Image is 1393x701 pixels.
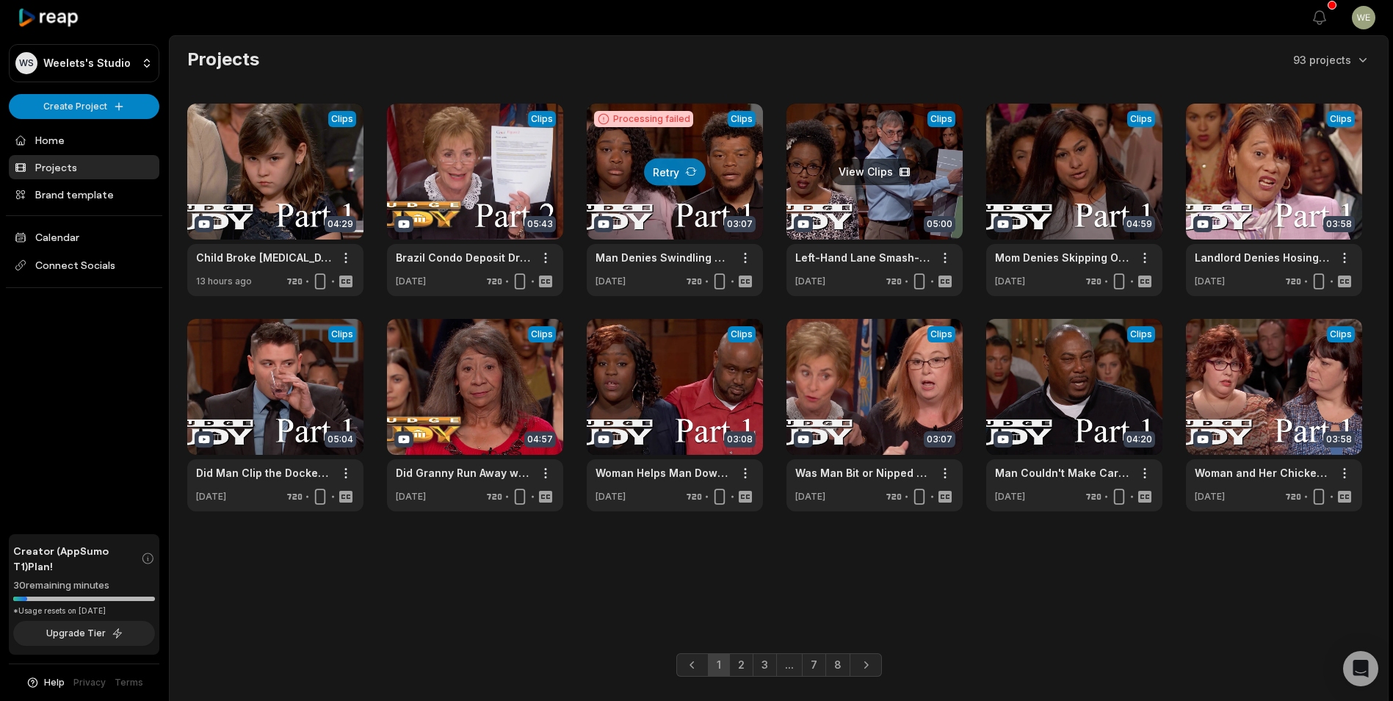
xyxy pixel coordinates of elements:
[196,250,331,265] a: Child Broke [MEDICAL_DATA], But Driver Wants Money for Mirror! | Part 1
[825,653,850,677] a: Page 8
[9,155,159,179] a: Projects
[13,621,155,646] button: Upgrade Tier
[13,578,155,593] div: 30 remaining minutes
[1343,651,1378,686] div: Open Intercom Messenger
[43,57,131,70] p: Weelets's Studio
[9,128,159,152] a: Home
[187,48,259,71] h2: Projects
[1195,250,1330,265] a: Landlord Denies Hosing Woman's Furniture | Part 1
[795,465,930,481] a: Was Man Bit or Nipped by Woman's Australian Terrier?
[995,250,1130,265] a: Mom Denies Skipping Out on Rent! | Part 1
[9,252,159,278] span: Connect Socials
[73,676,106,689] a: Privacy
[1195,465,1330,481] a: Woman and Her Chickens Flew the Coop! | Part 1
[596,465,731,481] a: Woman Helps Man Down on His Luck! | Part 1
[115,676,143,689] a: Terms
[9,225,159,249] a: Calendar
[196,465,331,481] a: Did Man Clip the Docked Pontoon Boat? | Part 1
[708,653,730,677] a: Page 1 is your current page
[729,653,753,677] a: Page 2
[9,94,159,119] button: Create Project
[26,676,65,689] button: Help
[9,182,159,206] a: Brand template
[802,653,826,677] a: Page 7
[676,653,709,677] a: Previous page
[13,543,141,574] span: Creator (AppSumo T1) Plan!
[44,676,65,689] span: Help
[676,653,882,677] ul: Pagination
[15,52,37,74] div: WS
[396,465,531,481] a: Did Granny Run Away with the Money?
[795,250,930,265] a: Left-Hand Lane Smash-Up!
[1293,52,1370,68] button: 93 projects
[850,653,882,677] a: Next page
[644,158,706,185] button: Retry
[596,250,731,265] div: Man Denies Swindling Sister | Part 1
[995,465,1130,481] a: Man Couldn't Make Car Payments in Jail! | Part 1
[396,250,531,265] a: Brazil Condo Deposit Drama | Part 2
[776,653,803,677] a: Jump forward
[13,605,155,616] div: *Usage resets on [DATE]
[753,653,777,677] a: Page 3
